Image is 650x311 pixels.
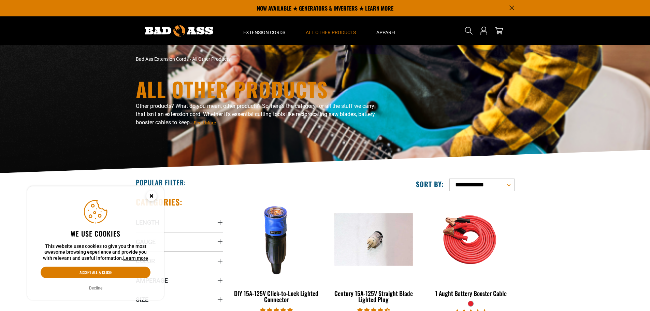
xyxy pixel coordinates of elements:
div: Century 15A-125V Straight Blade Lighted Plug [330,290,417,302]
nav: breadcrumbs [136,56,385,63]
div: DIY 15A-125V Click-to-Lock Lighted Connector [233,290,320,302]
label: Sort by: [416,180,444,188]
summary: Length [136,213,223,232]
span: All Other Products [306,29,356,36]
button: Decline [87,285,104,292]
img: Bad Ass Extension Cords [145,25,213,37]
summary: Extension Cords [233,16,295,45]
button: Accept all & close [41,267,150,278]
span: Apparel [376,29,397,36]
h2: Popular Filter: [136,178,186,187]
summary: Search [463,25,474,36]
h1: All Other Products [136,79,385,99]
summary: Gauge [136,232,223,251]
summary: All Other Products [295,16,366,45]
div: 1 Aught Battery Booster Cable [427,290,514,296]
a: features 1 Aught Battery Booster Cable [427,197,514,300]
aside: Cookie Consent [27,186,164,300]
a: Learn more [123,255,148,261]
summary: Amperage [136,271,223,290]
span: All Other Products [192,56,231,62]
summary: Size [136,290,223,309]
summary: Color [136,251,223,270]
a: Bad Ass Extension Cords [136,56,189,62]
h2: We use cookies [41,229,150,238]
img: DIY 15A-125V Click-to-Lock Lighted Connector [233,200,319,279]
img: features [428,200,514,279]
p: This website uses cookies to give you the most awesome browsing experience and provide you with r... [41,243,150,261]
span: Read More [194,120,216,125]
summary: Apparel [366,16,407,45]
span: › [190,56,191,62]
p: Other products? What do you mean, other products? So, here's the category for all the stuff we ca... [136,102,385,127]
a: DIY 15A-125V Click-to-Lock Lighted Connector DIY 15A-125V Click-to-Lock Lighted Connector [233,197,320,307]
a: Century 15A-125V Straight Blade Lighted Plug Century 15A-125V Straight Blade Lighted Plug [330,197,417,307]
img: Century 15A-125V Straight Blade Lighted Plug [331,213,417,266]
span: Extension Cords [243,29,285,36]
